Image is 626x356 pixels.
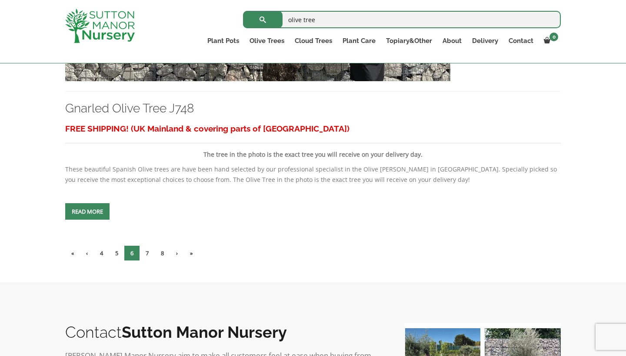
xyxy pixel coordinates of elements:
a: Topiary&Other [381,35,437,47]
div: These beautiful Spanish Olive trees are have been hand selected by our professional specialist in... [65,121,561,185]
b: Sutton Manor Nursery [122,323,287,341]
a: Gnarled Olive Tree J748 [65,101,194,115]
a: Plant Care [337,35,381,47]
input: Search... [243,11,561,28]
a: 7 [140,246,155,260]
a: Plant Pots [202,35,244,47]
a: 8 [155,246,170,260]
a: « [65,246,80,260]
strong: The tree in the photo is the exact tree you will receive on your delivery day. [203,150,423,158]
h3: FREE SHIPPING! (UK Mainland & covering parts of [GEOGRAPHIC_DATA]) [65,121,561,137]
h2: Contact [65,323,387,341]
img: logo [65,9,135,43]
a: Read more [65,203,110,220]
span: 6 [124,246,140,260]
span: 0 [549,33,558,41]
a: 0 [539,35,561,47]
a: About [437,35,467,47]
a: » [184,246,199,260]
a: › [170,246,184,260]
a: 4 [94,246,109,260]
a: Contact [503,35,539,47]
a: 5 [109,246,124,260]
a: ‹ [80,246,94,260]
a: Delivery [467,35,503,47]
a: Cloud Trees [290,35,337,47]
a: Olive Trees [244,35,290,47]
